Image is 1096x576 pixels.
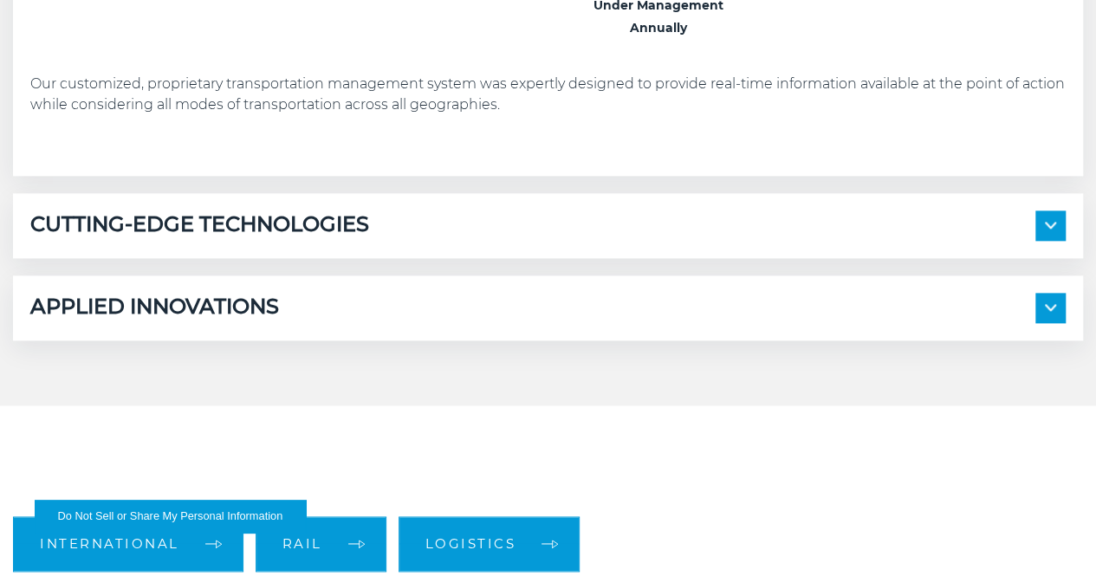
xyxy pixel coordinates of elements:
[40,537,179,550] span: International
[399,516,580,572] a: Logistics arrow arrow
[35,500,306,533] button: Do Not Sell or Share My Personal Information
[282,537,322,550] span: Rail
[30,210,369,241] h5: CUTTING-EDGE TECHNOLOGIES
[425,537,516,550] span: Logistics
[30,74,1066,115] p: Our customized, proprietary transportation management system was expertly designed to provide rea...
[13,516,243,572] a: International arrow arrow
[1009,493,1096,576] iframe: Chat Widget
[1045,304,1056,311] img: arrow
[256,516,386,572] a: Rail arrow arrow
[1045,222,1056,229] img: arrow
[30,293,279,323] h5: APPLIED INNOVATIONS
